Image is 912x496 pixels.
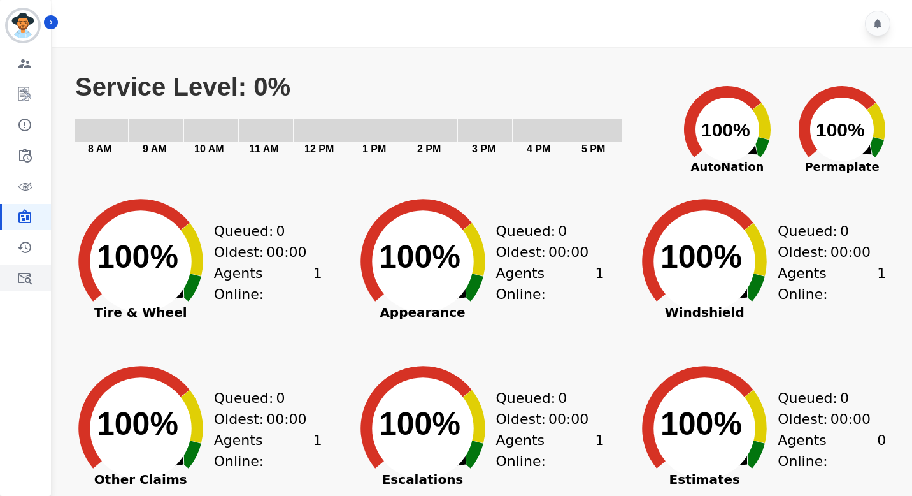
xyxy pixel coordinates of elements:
text: 9 AM [143,143,167,154]
span: 0 [840,221,849,242]
text: 5 PM [581,143,605,154]
span: 0 [877,430,886,472]
text: 100% [97,406,178,442]
span: 00:00 [266,242,306,263]
div: Oldest: [496,409,592,430]
text: 4 PM [527,143,550,154]
span: 1 [595,263,604,305]
span: Other Claims [61,473,220,486]
div: Queued: [496,221,592,242]
div: Agents Online: [214,263,322,305]
span: Escalations [343,473,502,486]
text: 12 PM [304,143,334,154]
img: Bordered avatar [8,10,38,41]
div: Oldest: [214,409,310,430]
span: 0 [558,388,567,409]
span: Tire & Wheel [61,306,220,319]
span: 0 [840,388,849,409]
svg: Service Level: 0% [74,72,667,168]
div: Queued: [778,388,873,409]
div: Agents Online: [214,430,322,472]
text: 2 PM [417,143,441,154]
div: Oldest: [778,242,873,263]
text: 100% [816,119,865,140]
div: Queued: [214,221,310,242]
span: 00:00 [548,409,588,430]
span: 00:00 [548,242,588,263]
div: Agents Online: [496,263,604,305]
div: Queued: [214,388,310,409]
div: Oldest: [496,242,592,263]
text: 1 PM [362,143,386,154]
span: Windshield [625,306,784,319]
div: Oldest: [214,242,310,263]
text: 100% [660,239,742,275]
text: 10 AM [194,143,224,154]
span: 0 [276,221,285,242]
span: Appearance [343,306,502,319]
span: 0 [558,221,567,242]
div: Agents Online: [778,263,886,305]
span: Permaplate [785,158,899,175]
div: Queued: [496,388,592,409]
text: 100% [379,239,460,275]
span: 1 [877,263,886,305]
text: 100% [97,239,178,275]
div: Oldest: [778,409,873,430]
span: 00:00 [830,409,871,430]
span: 1 [313,430,322,472]
div: Agents Online: [496,430,604,472]
span: 1 [313,263,322,305]
span: AutoNation [670,158,785,175]
span: 0 [276,388,285,409]
span: 00:00 [830,242,871,263]
span: 1 [595,430,604,472]
text: Service Level: 0% [75,73,290,101]
text: 3 PM [472,143,495,154]
span: 00:00 [266,409,306,430]
text: 100% [701,119,750,140]
text: 100% [660,406,742,442]
span: Estimates [625,473,784,486]
text: 8 AM [88,143,112,154]
text: 100% [379,406,460,442]
div: Agents Online: [778,430,886,472]
div: Queued: [778,221,873,242]
text: 11 AM [249,143,279,154]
